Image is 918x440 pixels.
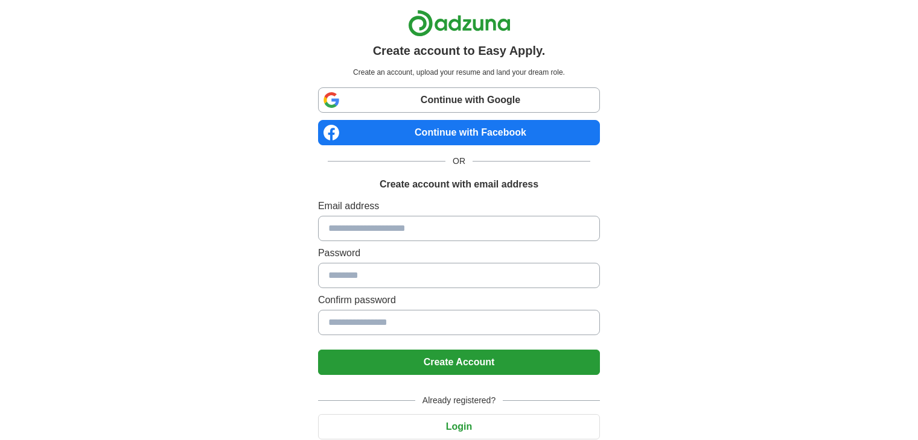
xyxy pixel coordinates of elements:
a: Continue with Google [318,87,600,113]
p: Create an account, upload your resume and land your dream role. [320,67,598,78]
label: Password [318,246,600,260]
h1: Create account with email address [380,177,538,192]
button: Create Account [318,350,600,375]
a: Continue with Facebook [318,120,600,145]
label: Confirm password [318,293,600,307]
span: OR [445,155,473,168]
label: Email address [318,199,600,213]
a: Login [318,421,600,432]
button: Login [318,414,600,439]
span: Already registered? [415,394,503,407]
h1: Create account to Easy Apply. [373,42,546,60]
img: Adzuna logo [408,10,511,37]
